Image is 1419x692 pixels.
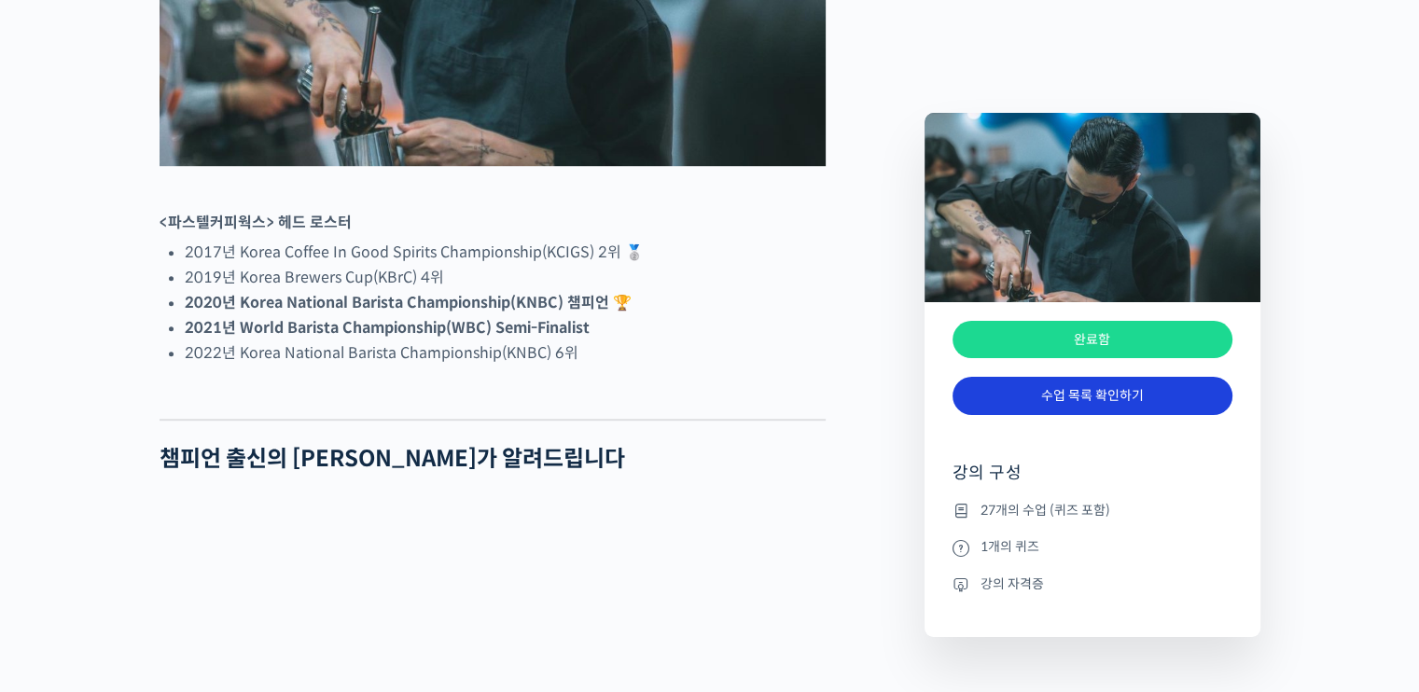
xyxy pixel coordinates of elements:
span: 설정 [288,565,311,580]
li: 강의 자격증 [953,573,1232,595]
strong: <파스텔커피웍스> 헤드 로스터 [160,213,352,232]
li: 2022년 Korea National Barista Championship(KNBC) 6위 [185,340,826,366]
li: 27개의 수업 (퀴즈 포함) [953,499,1232,521]
a: 수업 목록 확인하기 [953,377,1232,415]
h4: 강의 구성 [953,462,1232,499]
div: 완료함 [953,321,1232,359]
a: 홈 [6,537,123,584]
strong: 2021년 World Barista Championship(WBC) Semi-Finalist [185,318,590,338]
span: 홈 [59,565,70,580]
strong: 2020년 Korea National Barista Championship(KNBC) 챔피언 🏆 [185,293,632,312]
a: 설정 [241,537,358,584]
span: 대화 [171,566,193,581]
a: 대화 [123,537,241,584]
li: 2017년 Korea Coffee In Good Spirits Championship(KCIGS) 2위 🥈 [185,240,826,265]
li: 1개의 퀴즈 [953,536,1232,559]
li: 2019년 Korea Brewers Cup(KBrC) 4위 [185,265,826,290]
strong: 챔피언 출신의 [PERSON_NAME]가 알려드립니다 [160,445,625,473]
